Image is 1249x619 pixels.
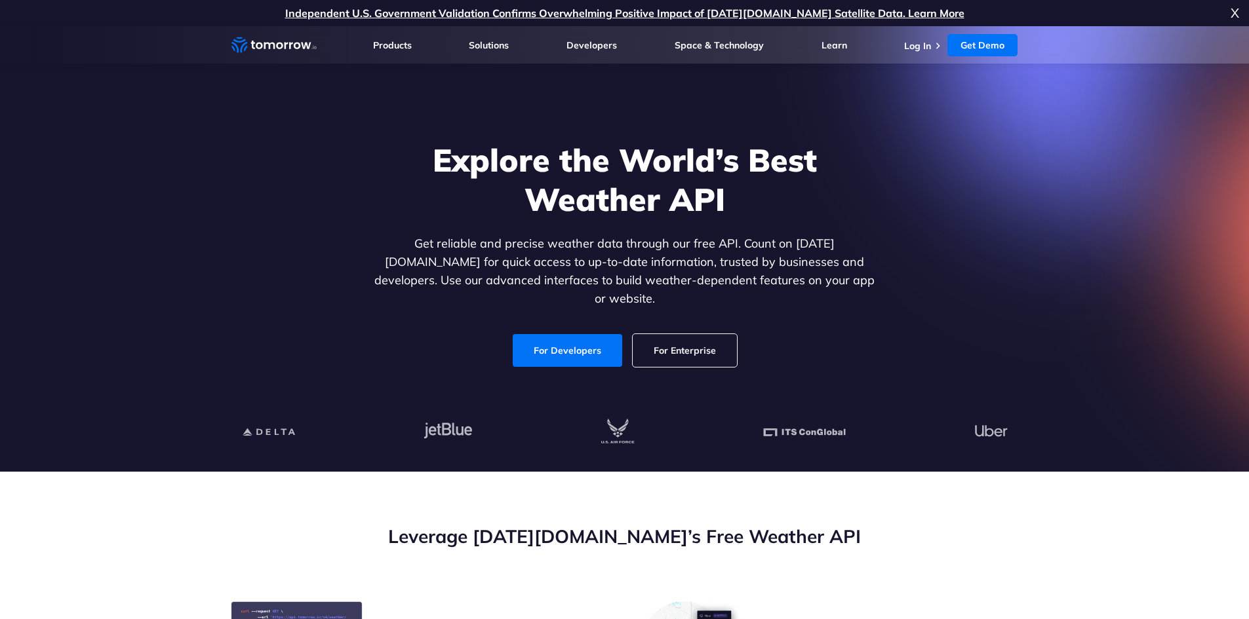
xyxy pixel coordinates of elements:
a: Independent U.S. Government Validation Confirms Overwhelming Positive Impact of [DATE][DOMAIN_NAM... [285,7,964,20]
a: For Enterprise [633,334,737,367]
a: Products [373,39,412,51]
a: For Developers [513,334,622,367]
a: Log In [904,40,931,52]
a: Learn [822,39,847,51]
a: Space & Technology [675,39,764,51]
h2: Leverage [DATE][DOMAIN_NAME]’s Free Weather API [231,524,1018,549]
a: Home link [231,35,317,55]
h1: Explore the World’s Best Weather API [372,140,878,219]
a: Developers [566,39,617,51]
a: Solutions [469,39,509,51]
a: Get Demo [947,34,1018,56]
p: Get reliable and precise weather data through our free API. Count on [DATE][DOMAIN_NAME] for quic... [372,234,878,308]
